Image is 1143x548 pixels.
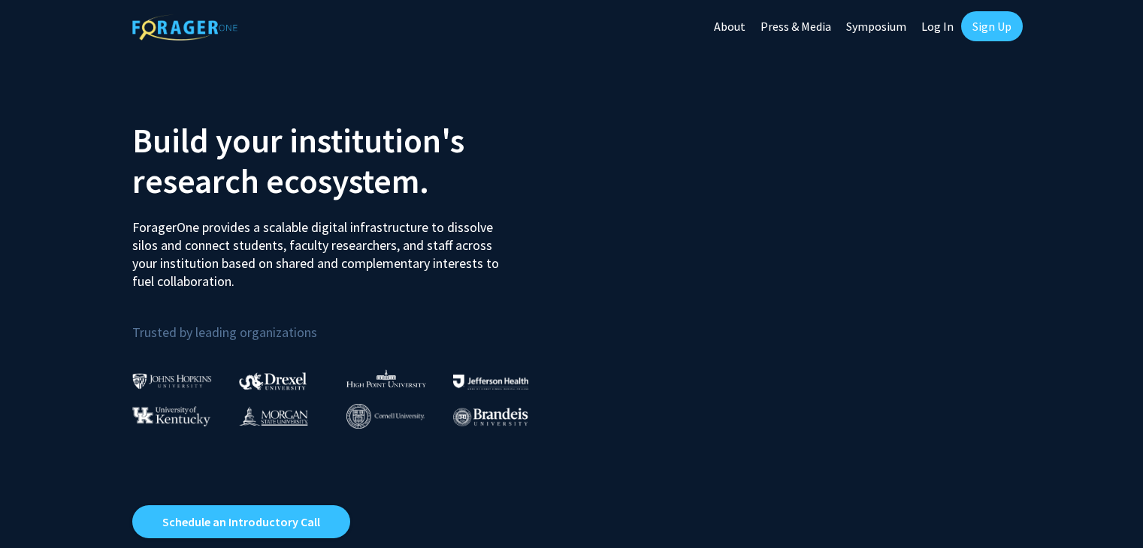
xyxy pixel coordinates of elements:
p: ForagerOne provides a scalable digital infrastructure to dissolve silos and connect students, fac... [132,207,510,291]
img: University of Kentucky [132,406,210,426]
a: Sign Up [961,11,1023,41]
img: Johns Hopkins University [132,373,212,389]
img: ForagerOne Logo [132,14,237,41]
p: Trusted by leading organizations [132,303,561,344]
a: Opens in a new tab [132,505,350,538]
img: Drexel University [239,372,307,390]
img: Morgan State University [239,406,308,426]
img: Brandeis University [453,408,528,426]
img: Cornell University [346,404,425,429]
img: Thomas Jefferson University [453,375,528,389]
h2: Build your institution's research ecosystem. [132,120,561,201]
img: High Point University [346,369,426,387]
